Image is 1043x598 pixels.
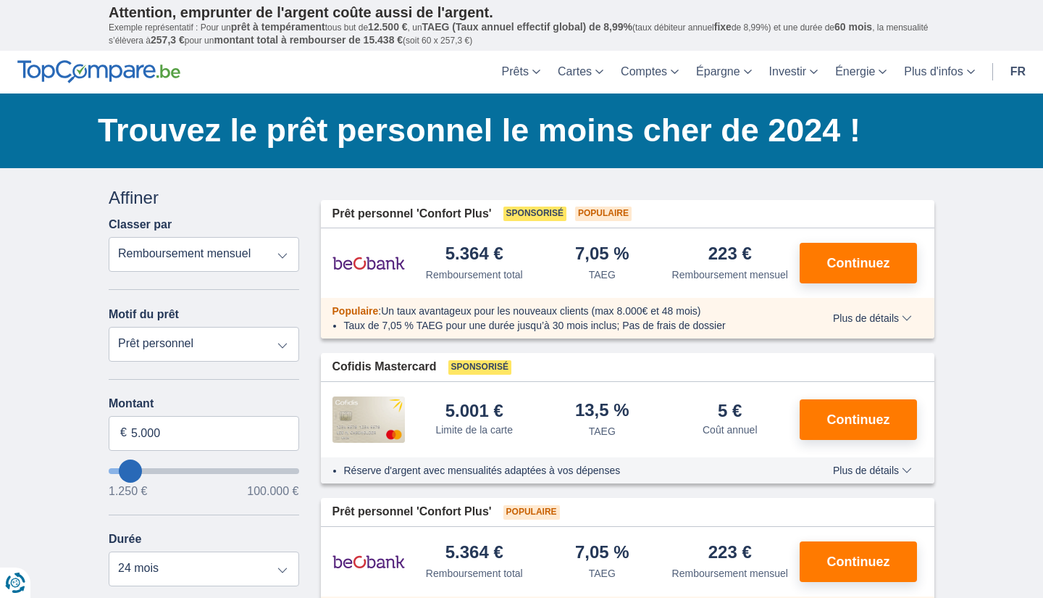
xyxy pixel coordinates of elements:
button: Plus de détails [822,465,923,476]
div: 7,05 % [575,245,629,265]
span: Populaire [332,305,379,317]
li: Réserve d'argent avec mensualités adaptées à vos dépenses [344,463,791,478]
span: Continuez [827,413,890,426]
li: Taux de 7,05 % TAEG pour une durée jusqu’à 30 mois inclus; Pas de frais de dossier [344,318,791,333]
span: Prêt personnel 'Confort Plus' [332,504,492,520]
span: Populaire [575,207,632,221]
button: Continuez [800,541,917,582]
span: Un taux avantageux pour les nouveaux clients (max 8.000€ et 48 mois) [381,305,700,317]
div: 5.364 € [445,245,503,265]
div: 5 € [718,402,742,420]
div: Remboursement mensuel [672,267,788,282]
span: 100.000 € [247,486,298,497]
a: Énergie [826,51,895,94]
a: Comptes [612,51,687,94]
div: 5.364 € [445,544,503,563]
p: Attention, emprunter de l'argent coûte aussi de l'argent. [109,4,934,21]
label: Classer par [109,218,172,231]
div: 5.001 € [445,402,503,420]
label: Montant [109,397,299,410]
a: Épargne [687,51,761,94]
img: pret personnel Cofidis CC [332,396,405,443]
div: Remboursement mensuel [672,566,788,581]
div: TAEG [589,267,616,282]
span: prêt à tempérament [231,21,325,33]
span: Continuez [827,257,890,270]
div: 223 € [708,544,752,563]
span: TAEG (Taux annuel effectif global) de 8,99% [422,21,632,33]
a: fr [1002,51,1034,94]
a: Investir [761,51,827,94]
label: Motif du prêt [109,308,179,321]
div: Remboursement total [426,267,523,282]
span: Prêt personnel 'Confort Plus' [332,206,492,223]
span: Plus de détails [833,313,912,323]
button: Continuez [800,399,917,440]
span: 1.250 € [109,486,147,497]
span: montant total à rembourser de 15.438 € [214,34,403,46]
span: € [120,425,127,441]
div: Coût annuel [703,423,758,437]
span: Populaire [503,505,560,520]
button: Continuez [800,243,917,283]
div: 223 € [708,245,752,265]
h1: Trouvez le prêt personnel le moins cher de 2024 ! [98,108,934,153]
a: Prêts [493,51,549,94]
div: Remboursement total [426,566,523,581]
span: 257,3 € [151,34,185,46]
span: Sponsorisé [448,360,511,375]
div: TAEG [589,424,616,439]
a: Plus d'infos [895,51,983,94]
span: fixe [714,21,732,33]
div: : [321,304,803,318]
input: wantToBorrow [109,468,299,474]
span: Continuez [827,555,890,568]
img: TopCompare [17,60,180,83]
span: Cofidis Mastercard [332,359,437,375]
div: Affiner [109,186,299,210]
a: Cartes [549,51,612,94]
label: Durée [109,533,141,546]
span: Sponsorisé [503,207,566,221]
div: 7,05 % [575,544,629,563]
button: Plus de détails [822,312,923,324]
span: Plus de détails [833,465,912,476]
img: pret personnel Beobank [332,544,405,580]
div: TAEG [589,566,616,581]
div: Limite de la carte [435,423,513,437]
p: Exemple représentatif : Pour un tous but de , un (taux débiteur annuel de 8,99%) et une durée de ... [109,21,934,47]
span: 12.500 € [368,21,408,33]
img: pret personnel Beobank [332,245,405,281]
div: 13,5 % [575,402,629,421]
span: 60 mois [834,21,872,33]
